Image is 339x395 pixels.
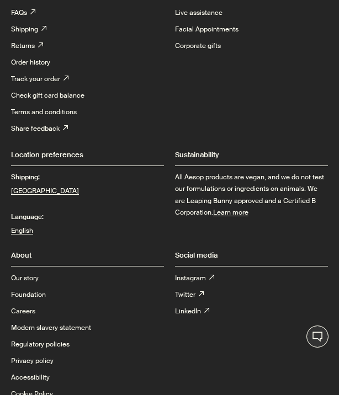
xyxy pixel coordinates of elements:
[11,4,35,21] a: FAQs
[175,172,328,219] p: All Aesop products are vegan, and we do not test our formulations or ingredients on animals. We a...
[11,286,46,303] a: Foundation
[11,71,68,87] a: Track your order
[11,248,164,263] h2: About
[11,38,43,54] a: Returns
[175,286,204,303] a: Twitter
[11,21,46,38] a: Shipping
[175,21,239,38] a: Facial Appointments
[175,248,328,263] h2: Social media
[306,325,329,348] button: Live Assistance
[11,369,50,386] a: Accessibility
[213,208,248,217] u: Learn more
[175,148,328,162] h2: Sustainability
[11,303,35,319] a: Careers
[175,38,221,54] a: Corporate gifts
[11,87,84,104] a: Check gift card balance
[11,319,91,336] a: Modern slavery statement
[11,270,39,286] a: Our story
[11,336,70,353] a: Regulatory policies
[11,225,164,237] a: English
[11,148,164,162] h2: Location preferences
[175,303,209,319] a: LinkedIn
[11,120,68,137] a: Share feedback
[11,54,50,71] a: Order history
[11,353,54,369] a: Privacy policy
[11,185,79,198] button: [GEOGRAPHIC_DATA]
[213,207,248,219] a: Learn more
[11,104,77,120] a: Terms and conditions
[11,209,164,225] span: Language:
[175,270,214,286] a: Instagram
[11,169,164,185] span: Shipping:
[175,4,223,21] a: Live assistance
